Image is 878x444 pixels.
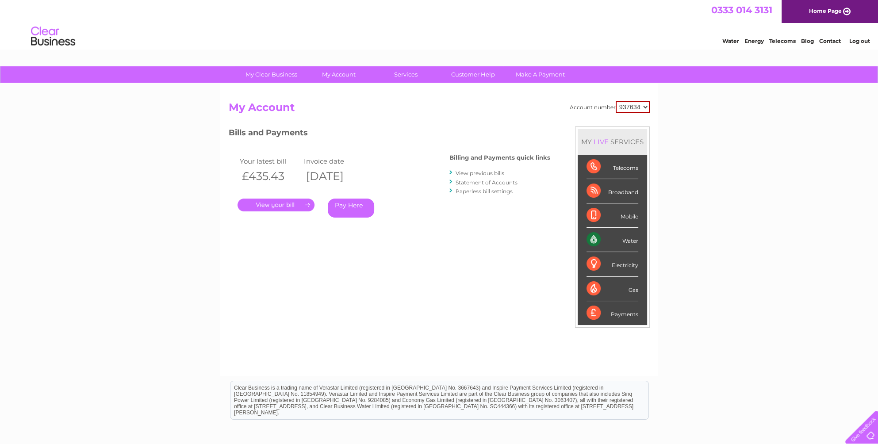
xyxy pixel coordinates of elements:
[238,167,302,185] th: £435.43
[437,66,510,83] a: Customer Help
[587,155,638,179] div: Telecoms
[587,228,638,252] div: Water
[587,301,638,325] div: Payments
[578,129,647,154] div: MY SERVICES
[570,101,650,113] div: Account number
[819,38,841,44] a: Contact
[711,4,772,15] a: 0333 014 3131
[849,38,870,44] a: Log out
[587,252,638,276] div: Electricity
[456,179,518,186] a: Statement of Accounts
[229,101,650,118] h2: My Account
[456,170,504,176] a: View previous bills
[238,199,314,211] a: .
[302,66,375,83] a: My Account
[592,138,610,146] div: LIVE
[456,188,513,195] a: Paperless bill settings
[801,38,814,44] a: Blog
[238,155,302,167] td: Your latest bill
[302,167,366,185] th: [DATE]
[587,203,638,228] div: Mobile
[587,277,638,301] div: Gas
[587,179,638,203] div: Broadband
[235,66,308,83] a: My Clear Business
[229,126,550,142] h3: Bills and Payments
[722,38,739,44] a: Water
[369,66,442,83] a: Services
[744,38,764,44] a: Energy
[769,38,796,44] a: Telecoms
[302,155,366,167] td: Invoice date
[328,199,374,218] a: Pay Here
[504,66,577,83] a: Make A Payment
[449,154,550,161] h4: Billing and Payments quick links
[31,23,76,50] img: logo.png
[230,5,648,43] div: Clear Business is a trading name of Verastar Limited (registered in [GEOGRAPHIC_DATA] No. 3667643...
